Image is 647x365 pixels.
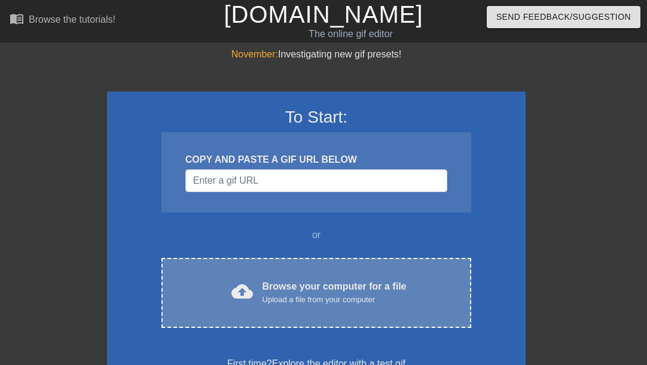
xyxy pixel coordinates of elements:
[496,10,631,25] span: Send Feedback/Suggestion
[185,153,447,167] div: COPY AND PASTE A GIF URL BELOW
[263,294,407,306] div: Upload a file from your computer
[123,107,510,127] h3: To Start:
[224,1,423,28] a: [DOMAIN_NAME]
[107,47,526,62] div: Investigating new gif presets!
[231,49,278,59] span: November:
[29,14,115,25] div: Browse the tutorials!
[222,27,480,41] div: The online gif editor
[185,169,447,192] input: Username
[263,279,407,306] div: Browse your computer for a file
[10,11,115,30] a: Browse the tutorials!
[138,228,495,242] div: or
[487,6,640,28] button: Send Feedback/Suggestion
[10,11,24,26] span: menu_book
[231,281,253,302] span: cloud_upload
